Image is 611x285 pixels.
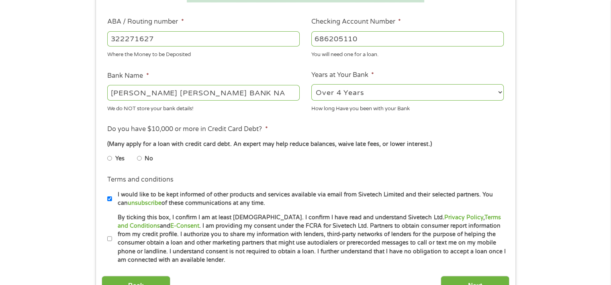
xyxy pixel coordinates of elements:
label: Yes [115,154,125,163]
label: Terms and conditions [107,176,174,184]
a: Privacy Policy [444,214,483,221]
label: No [145,154,153,163]
a: E-Consent [170,222,199,229]
div: (Many apply for a loan with credit card debt. An expert may help reduce balances, waive late fees... [107,140,503,149]
label: By ticking this box, I confirm I am at least [DEMOGRAPHIC_DATA]. I confirm I have read and unders... [112,213,506,265]
label: Bank Name [107,72,149,80]
input: 345634636 [311,31,504,46]
div: Where the Money to be Deposited [107,48,300,59]
label: Do you have $10,000 or more in Credit Card Debt? [107,125,268,133]
label: Years at Your Bank [311,71,374,79]
label: ABA / Routing number [107,18,184,26]
a: unsubscribe [128,200,161,206]
div: You will need one for a loan. [311,48,504,59]
label: I would like to be kept informed of other products and services available via email from Sivetech... [112,190,506,208]
div: How long Have you been with your Bank [311,102,504,113]
div: We do NOT store your bank details! [107,102,300,113]
a: Terms and Conditions [118,214,501,229]
input: 263177916 [107,31,300,46]
label: Checking Account Number [311,18,401,26]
